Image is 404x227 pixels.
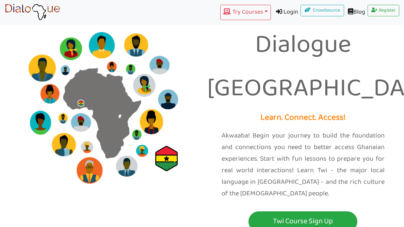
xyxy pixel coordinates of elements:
[207,111,399,125] p: Learn. Connect. Access!
[220,5,271,20] button: Try Courses
[344,5,368,20] a: Blog
[301,5,344,16] a: Crowdsource
[207,24,399,111] p: Dialogue [GEOGRAPHIC_DATA]
[5,4,60,21] img: learn African language platform app
[222,130,385,199] p: Akwaaba! Begin your journey to build the foundation and connections you need to better access Gha...
[271,5,301,20] a: Login
[368,5,400,16] a: Register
